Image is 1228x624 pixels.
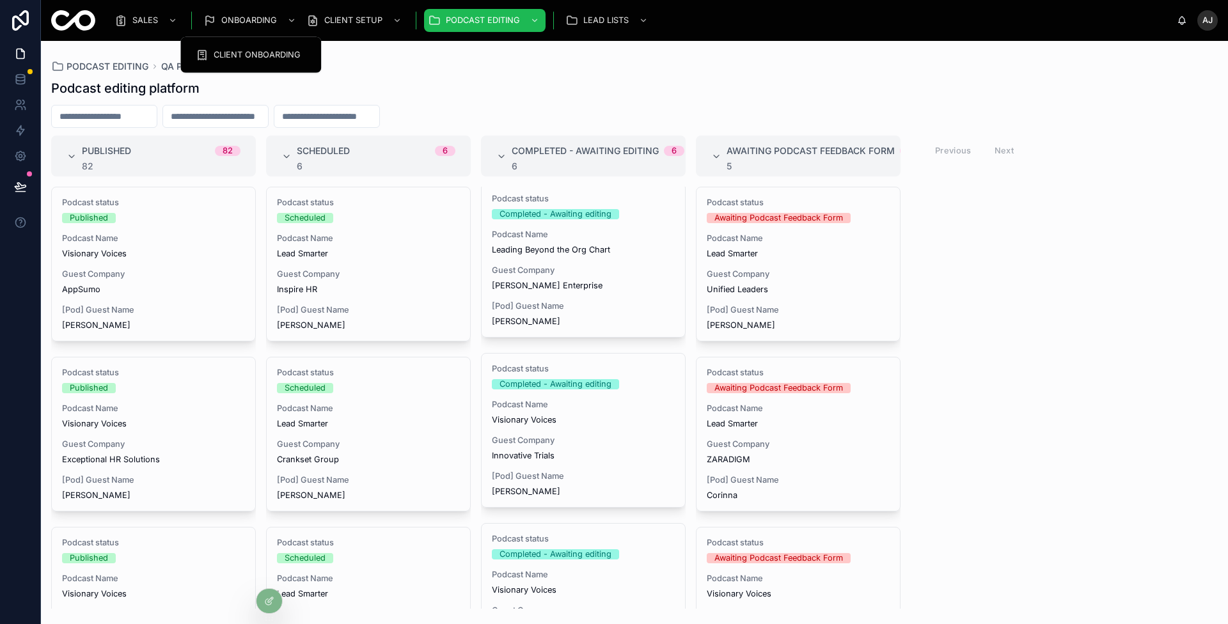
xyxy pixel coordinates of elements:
span: Inspire HR [277,285,460,295]
span: CLIENT SETUP [324,15,382,26]
span: PODCAST EDITING [446,15,520,26]
a: Podcast statusPublishedPodcast NameVisionary VoicesGuest CompanyExceptional HR Solutions[Pod] Gue... [51,357,256,511]
span: Podcast status [62,368,245,378]
span: Podcast status [707,198,890,208]
div: 6 [443,146,448,156]
div: Published [70,383,108,393]
span: [Pod] Guest Name [492,301,675,311]
a: LEAD LISTS [562,9,654,32]
span: Podcast status [707,538,890,548]
span: [PERSON_NAME] [277,490,460,501]
span: Leading Beyond the Org Chart [492,245,675,255]
span: Guest Company [492,435,675,446]
span: AJ [1202,15,1213,26]
span: Podcast Name [707,573,890,584]
span: Podcast Name [707,233,890,244]
span: Lead Smarter [277,419,460,429]
span: Guest Company [277,269,460,279]
div: 82 [82,161,240,171]
span: [PERSON_NAME] Enterprise [492,281,675,291]
span: CLIENT ONBOARDING [214,50,301,60]
span: [PERSON_NAME] [62,320,245,331]
span: Lead Smarter [707,249,890,259]
span: PODCAST EDITING [67,60,148,73]
span: Exceptional HR Solutions [62,455,245,465]
span: Guest Company [492,265,675,276]
div: Published [70,553,108,563]
span: Podcast Name [492,570,675,580]
span: Podcast Name [62,573,245,584]
div: Awaiting Podcast Feedback Form [714,553,843,563]
span: Awaiting Podcast Feedback Form [727,144,895,157]
div: Awaiting Podcast Feedback Form [714,213,843,223]
a: SALES [111,9,184,32]
span: Podcast Name [62,233,245,244]
div: Completed - Awaiting editing [500,549,611,559]
div: 6 [672,146,677,156]
a: CLIENT ONBOARDING [188,43,313,66]
a: Podcast statusAwaiting Podcast Feedback FormPodcast NameLead SmarterGuest CompanyZARADIGM[Pod] Gu... [696,357,901,511]
span: [PERSON_NAME] [707,320,890,331]
span: Podcast Name [707,403,890,414]
span: SALES [132,15,158,26]
span: Lead Smarter [277,589,460,599]
span: Crankset Group [277,455,460,465]
span: Podcast status [492,364,675,374]
div: Scheduled [285,383,326,393]
span: Podcast Name [277,403,460,414]
span: [Pod] Guest Name [62,305,245,315]
span: Lead Smarter [277,249,460,259]
span: Visionary Voices [62,419,245,429]
span: Lead Smarter [707,419,890,429]
span: [Pod] Guest Name [277,305,460,315]
span: Visionary Voices [492,585,675,595]
span: Scheduled [297,144,350,157]
span: Guest Company [277,439,460,449]
span: Podcast status [62,198,245,208]
span: Podcast status [277,538,460,548]
span: Podcast Name [277,233,460,244]
span: ONBOARDING [221,15,277,26]
span: [Pod] Guest Name [707,305,890,315]
div: Completed - Awaiting editing [500,379,611,389]
span: [PERSON_NAME] [277,320,460,331]
span: Podcast Name [62,403,245,414]
span: Visionary Voices [707,589,890,599]
a: PODCAST EDITING [424,9,546,32]
div: Scheduled [285,553,326,563]
span: Completed - Awaiting editing [512,144,659,157]
div: 6 [297,161,455,171]
span: [Pod] Guest Name [277,475,460,485]
span: Podcast status [277,368,460,378]
a: CLIENT SETUP [303,9,408,32]
a: Podcast statusCompleted - Awaiting editingPodcast NameVisionary VoicesGuest CompanyInnovative Tri... [481,353,686,508]
span: QA Podcast Check [161,60,241,73]
a: Podcast statusScheduledPodcast NameLead SmarterGuest CompanyCrankset Group[Pod] Guest Name[PERSON... [266,357,471,511]
div: Awaiting Podcast Feedback Form [714,383,843,393]
a: ONBOARDING [200,9,303,32]
span: Podcast status [492,534,675,544]
span: Guest Company [707,439,890,449]
div: 6 [512,161,684,171]
span: AppSumo [62,285,245,295]
span: Corinna [707,490,890,501]
div: scrollable content [106,6,1177,35]
span: Innovative Trials [492,451,675,461]
div: Published [70,213,108,223]
a: Podcast statusPublishedPodcast NameVisionary VoicesGuest CompanyAppSumo[Pod] Guest Name[PERSON_NAME] [51,187,256,341]
span: Published [82,144,131,157]
span: Visionary Voices [62,249,245,259]
span: Podcast Name [492,400,675,410]
img: App logo [51,10,95,31]
div: Scheduled [285,213,326,223]
span: ZARADIGM [707,455,890,465]
span: [Pod] Guest Name [707,475,890,485]
span: Podcast status [62,538,245,548]
a: PODCAST EDITING [51,60,148,73]
a: Podcast statusCompleted - Awaiting editingPodcast NameLeading Beyond the Org ChartGuest Company[P... [481,183,686,338]
span: Podcast status [707,368,890,378]
span: Podcast status [492,194,675,204]
span: Guest Company [707,269,890,279]
span: Guest Company [62,439,245,449]
span: [Pod] Guest Name [492,471,675,481]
